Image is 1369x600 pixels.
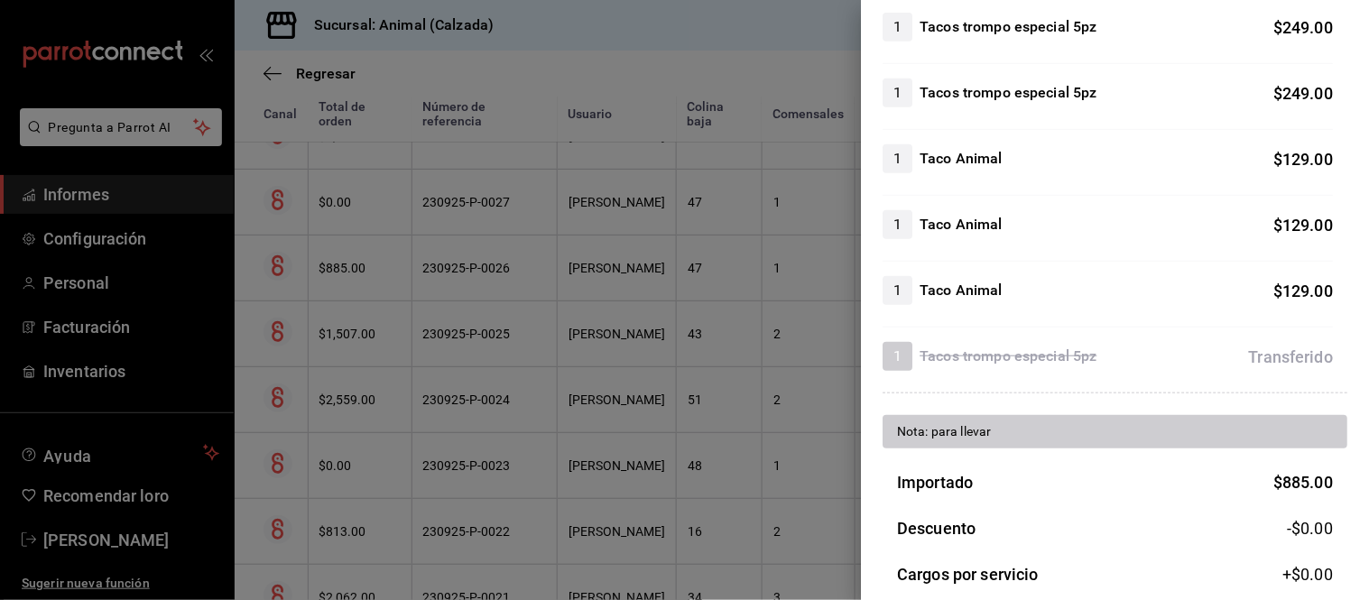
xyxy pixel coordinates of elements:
font: Cargos por servicio [897,565,1039,584]
font: +$ [1282,565,1300,584]
font: 885.00 [1282,473,1333,492]
font: Tacos trompo especial 5pz [920,18,1096,35]
font: 1 [893,216,902,233]
font: $ [1273,84,1282,103]
font: 129.00 [1282,216,1333,235]
font: 1 [893,84,902,101]
font: Tacos trompo especial 5pz [920,84,1096,101]
font: Taco Animal [920,150,1002,167]
font: 1 [893,282,902,299]
font: Transferido [1249,347,1333,366]
font: $ [1273,18,1282,37]
font: 129.00 [1282,150,1333,169]
font: -$0.00 [1287,519,1333,538]
font: $ [1273,150,1282,169]
font: Nota: [897,424,929,438]
font: Descuento [897,519,976,538]
font: 1 [893,150,902,167]
font: $ [1273,216,1282,235]
font: para llevar [931,424,991,438]
font: $ [1273,282,1282,300]
font: 249.00 [1282,84,1333,103]
font: $ [1273,473,1282,492]
font: Importado [897,473,973,492]
font: Taco Animal [920,282,1002,299]
font: 1 [893,347,902,365]
font: 0.00 [1300,565,1333,584]
font: Taco Animal [920,216,1002,233]
font: 1 [893,18,902,35]
font: 249.00 [1282,18,1333,37]
font: Tacos trompo especial 5pz [920,347,1096,365]
font: 129.00 [1282,282,1333,300]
